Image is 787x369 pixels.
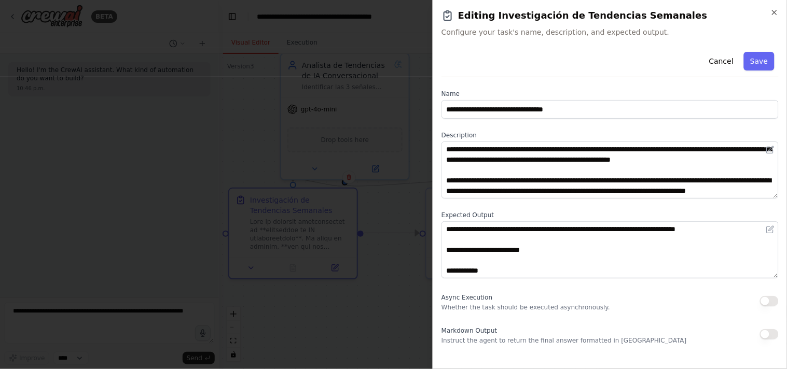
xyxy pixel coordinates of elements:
[441,27,779,37] span: Configure your task's name, description, and expected output.
[441,303,610,311] p: Whether the task should be executed asynchronously.
[441,131,779,139] label: Description
[441,90,779,98] label: Name
[441,336,687,345] p: Instruct the agent to return the final answer formatted in [GEOGRAPHIC_DATA]
[764,144,777,156] button: Open in editor
[441,327,497,334] span: Markdown Output
[764,223,777,236] button: Open in editor
[441,8,779,23] h2: Editing Investigación de Tendencias Semanales
[744,52,775,70] button: Save
[703,52,740,70] button: Cancel
[441,211,779,219] label: Expected Output
[441,294,492,301] span: Async Execution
